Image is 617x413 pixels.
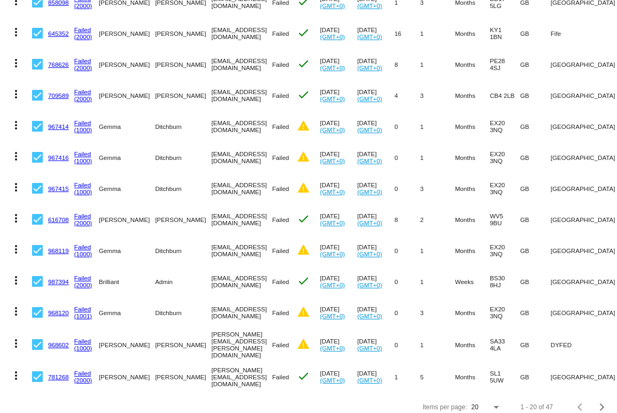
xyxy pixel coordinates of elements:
[357,33,382,40] a: (GMT+0)
[272,247,289,254] span: Failed
[212,266,272,297] mat-cell: [EMAIL_ADDRESS][DOMAIN_NAME]
[48,309,69,316] a: 968120
[320,49,357,80] mat-cell: [DATE]
[455,328,490,361] mat-cell: Months
[272,92,289,99] span: Failed
[74,345,92,351] a: (1000)
[357,126,382,133] a: (GMT+0)
[320,266,357,297] mat-cell: [DATE]
[320,219,345,226] a: (GMT+0)
[99,266,155,297] mat-cell: Brilliant
[357,95,382,102] a: (GMT+0)
[320,2,345,9] a: (GMT+0)
[297,119,310,132] mat-icon: warning
[490,49,520,80] mat-cell: PE28 4SJ
[48,154,69,161] a: 967416
[48,278,69,285] a: 987394
[320,328,357,361] mat-cell: [DATE]
[455,80,490,111] mat-cell: Months
[99,204,155,235] mat-cell: [PERSON_NAME]
[394,266,420,297] mat-cell: 0
[490,80,520,111] mat-cell: CB4 2LB
[74,219,92,226] a: (2000)
[357,188,382,195] a: (GMT+0)
[10,88,22,101] mat-icon: more_vert
[212,173,272,204] mat-cell: [EMAIL_ADDRESS][DOMAIN_NAME]
[394,173,420,204] mat-cell: 0
[48,247,69,254] a: 968119
[74,188,92,195] a: (1000)
[155,18,211,49] mat-cell: [PERSON_NAME]
[99,142,155,173] mat-cell: Gemma
[520,49,551,80] mat-cell: GB
[520,235,551,266] mat-cell: GB
[99,18,155,49] mat-cell: [PERSON_NAME]
[455,18,490,49] mat-cell: Months
[520,361,551,392] mat-cell: GB
[74,26,91,33] a: Failed
[357,377,382,384] a: (GMT+0)
[420,266,455,297] mat-cell: 1
[155,297,211,328] mat-cell: Ditchburn
[155,173,211,204] mat-cell: Ditchburn
[394,235,420,266] mat-cell: 0
[48,61,69,68] a: 768626
[10,26,22,39] mat-icon: more_vert
[10,212,22,225] mat-icon: more_vert
[394,111,420,142] mat-cell: 0
[320,33,345,40] a: (GMT+0)
[357,219,382,226] a: (GMT+0)
[10,305,22,318] mat-icon: more_vert
[99,361,155,392] mat-cell: [PERSON_NAME]
[10,57,22,70] mat-icon: more_vert
[212,49,272,80] mat-cell: [EMAIL_ADDRESS][DOMAIN_NAME]
[320,126,345,133] a: (GMT+0)
[520,328,551,361] mat-cell: GB
[155,235,211,266] mat-cell: Ditchburn
[490,142,520,173] mat-cell: EX20 3NQ
[74,305,91,312] a: Failed
[320,361,357,392] mat-cell: [DATE]
[272,30,289,37] span: Failed
[74,88,91,95] a: Failed
[455,204,490,235] mat-cell: Months
[74,312,92,319] a: (1001)
[74,243,91,250] a: Failed
[155,328,211,361] mat-cell: [PERSON_NAME]
[99,297,155,328] mat-cell: Gemma
[320,235,357,266] mat-cell: [DATE]
[420,49,455,80] mat-cell: 1
[212,361,272,392] mat-cell: [PERSON_NAME][EMAIL_ADDRESS][DOMAIN_NAME]
[490,204,520,235] mat-cell: WV5 9BU
[297,26,310,39] mat-icon: check
[272,154,289,161] span: Failed
[520,204,551,235] mat-cell: GB
[357,2,382,9] a: (GMT+0)
[212,204,272,235] mat-cell: [EMAIL_ADDRESS][DOMAIN_NAME]
[357,49,395,80] mat-cell: [DATE]
[455,361,490,392] mat-cell: Months
[297,150,310,163] mat-icon: warning
[490,173,520,204] mat-cell: EX20 3NQ
[420,328,455,361] mat-cell: 1
[74,281,92,288] a: (2000)
[423,403,467,411] div: Items per page:
[420,235,455,266] mat-cell: 1
[48,123,69,130] a: 967414
[99,49,155,80] mat-cell: [PERSON_NAME]
[99,80,155,111] mat-cell: [PERSON_NAME]
[357,173,395,204] mat-cell: [DATE]
[520,173,551,204] mat-cell: GB
[99,235,155,266] mat-cell: Gemma
[320,80,357,111] mat-cell: [DATE]
[74,338,91,345] a: Failed
[455,111,490,142] mat-cell: Months
[74,2,92,9] a: (2000)
[74,95,92,102] a: (2000)
[212,80,272,111] mat-cell: [EMAIL_ADDRESS][DOMAIN_NAME]
[155,204,211,235] mat-cell: [PERSON_NAME]
[357,328,395,361] mat-cell: [DATE]
[455,142,490,173] mat-cell: Months
[357,80,395,111] mat-cell: [DATE]
[10,243,22,256] mat-icon: more_vert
